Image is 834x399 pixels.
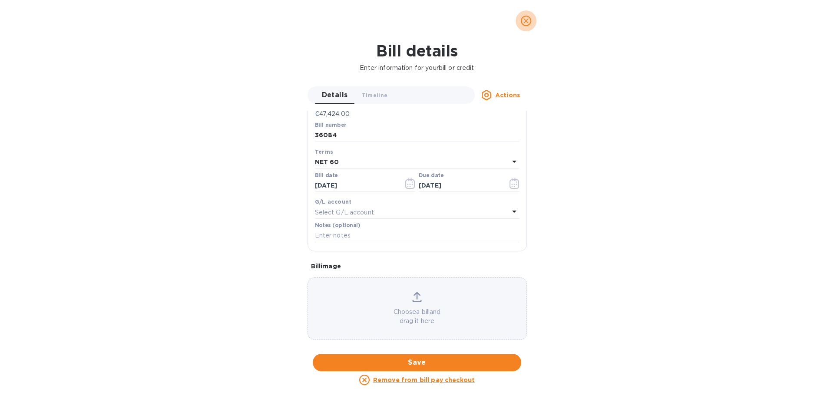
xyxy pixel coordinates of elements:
button: close [516,10,536,31]
p: Select G/L account [315,208,374,217]
label: Due date [419,173,443,178]
u: Actions [495,92,520,99]
p: Choose a bill and drag it here [308,307,526,326]
b: G/L account [315,198,352,205]
input: Select date [315,179,397,192]
p: €47,424.00 [315,109,520,119]
input: Due date [419,179,501,192]
p: Bill image [311,262,523,270]
label: Notes (optional) [315,223,361,228]
input: Enter bill number [315,129,520,142]
input: Enter notes [315,229,520,242]
u: Remove from bill pay checkout [373,376,475,383]
label: Bill date [315,173,338,178]
span: Save [320,357,514,368]
b: Terms [315,148,334,155]
span: Details [322,89,348,101]
button: Save [313,354,521,371]
h1: Bill details [7,42,827,60]
p: Enter information for your bill or credit [7,63,827,73]
label: Bill number [315,122,346,128]
span: Timeline [362,91,388,100]
b: NET 60 [315,158,339,165]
